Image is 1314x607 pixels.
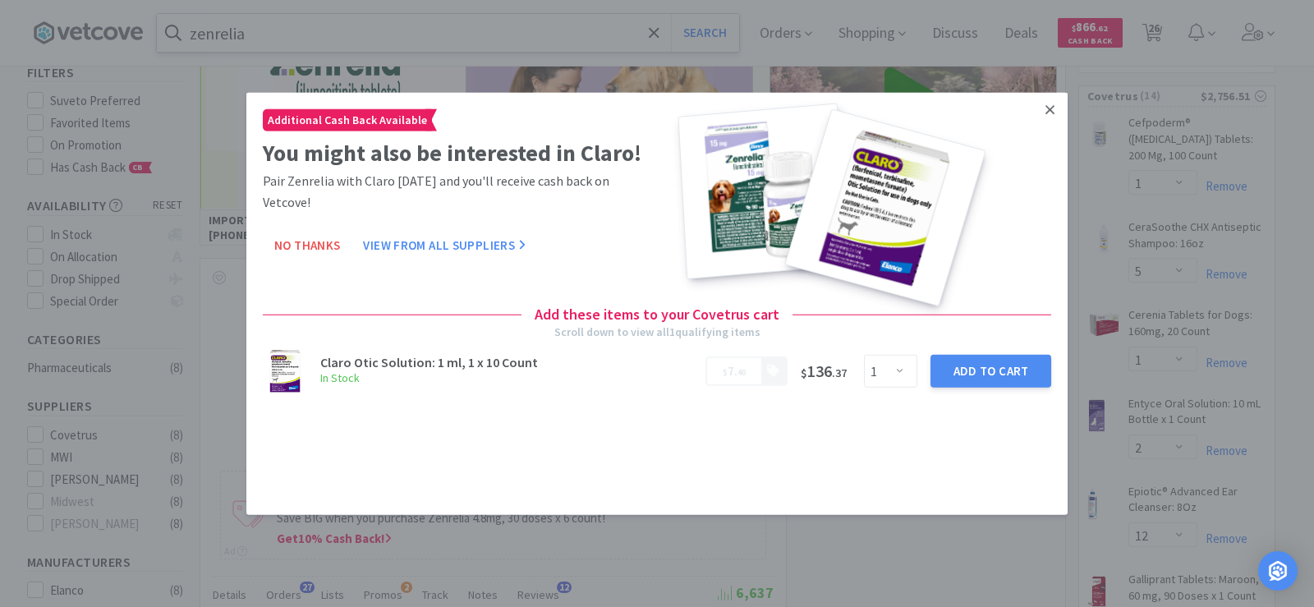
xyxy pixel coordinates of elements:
[263,134,650,171] h2: You might also be interested in Claro!
[801,361,847,381] span: 136
[737,367,746,378] span: 40
[521,302,793,326] h4: Add these items to your Covetrus cart
[263,171,650,213] p: Pair Zenrelia with Claro [DATE] and you'll receive cash back on Vetcove!
[1258,551,1298,591] div: Open Intercom Messenger
[723,363,746,379] span: .
[320,369,696,387] h6: In Stock
[930,355,1051,388] button: Add to Cart
[263,229,351,262] button: No Thanks
[320,356,696,369] h3: Claro Otic Solution: 1 ml, 1 x 10 Count
[832,366,847,380] span: . 37
[351,229,537,262] button: View From All Suppliers
[554,323,760,341] div: Scroll down to view all 1 qualifying items
[264,109,431,130] span: Additional Cash Back Available
[801,366,807,380] span: $
[723,367,728,378] span: $
[728,363,734,379] span: 7
[263,349,307,393] img: 7a8ee90ef27945ae8b7e8f937fea4155.png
